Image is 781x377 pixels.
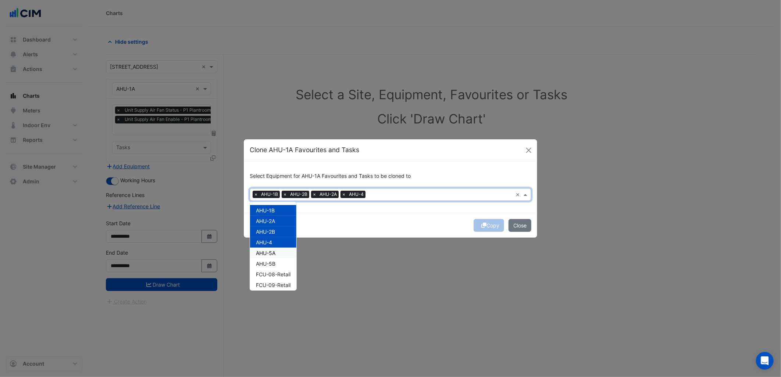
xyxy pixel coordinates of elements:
span: AHU-5A [256,250,275,256]
span: AHU-1B [256,207,275,213]
div: Open Intercom Messenger [756,352,774,370]
h6: Select Equipment for AHU-1A Favourites and Tasks to be cloned to [250,173,531,179]
span: AHU-2B [288,191,309,198]
span: AHU-1B [259,191,280,198]
span: × [253,191,259,198]
div: Options List [250,202,296,290]
span: AHU-4 [347,191,365,198]
span: AHU-5B [256,261,275,267]
span: FCU-09-Retail [256,282,290,288]
span: AHU-2A [256,218,275,224]
span: × [340,191,347,198]
h5: Clone AHU-1A Favourites and Tasks [250,145,359,155]
span: AHU-2A [318,191,339,198]
button: Close [523,145,534,156]
span: AHU-4 [256,239,272,245]
span: FCU-08-Retail [256,271,290,277]
button: Close [509,219,531,232]
span: Clear [516,191,522,198]
span: AHU-2B [256,229,275,235]
span: × [282,191,288,198]
span: × [311,191,318,198]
